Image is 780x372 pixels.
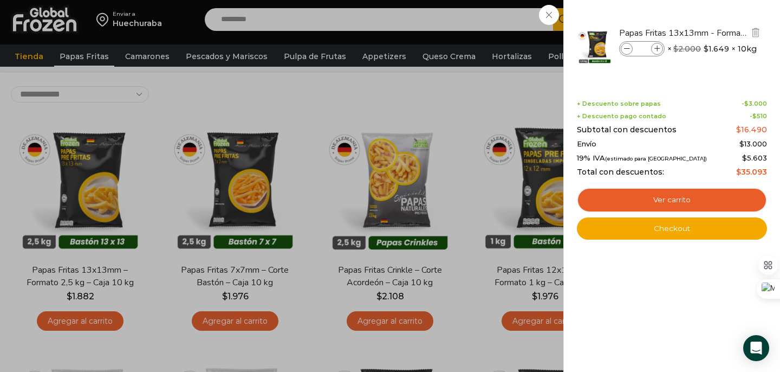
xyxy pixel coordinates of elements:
span: 5.603 [742,153,767,162]
span: Total con descuentos: [577,168,664,177]
span: + Descuento sobre papas [577,100,661,107]
a: Ver carrito [577,188,767,213]
bdi: 3.000 [744,100,767,107]
span: $ [704,43,708,54]
img: Eliminar Papas Fritas 13x13mm - Formato 2,5 kg - Caja 10 kg del carrito [751,28,760,37]
span: + Descuento pago contado [577,113,666,120]
bdi: 2.000 [673,44,701,54]
span: $ [673,44,678,54]
input: Product quantity [634,43,650,55]
a: Papas Fritas 13x13mm - Formato 2,5 kg - Caja 10 kg [619,27,748,39]
span: $ [744,100,749,107]
small: (estimado para [GEOGRAPHIC_DATA]) [605,156,707,162]
span: Envío [577,140,596,149]
bdi: 13.000 [739,139,767,148]
bdi: 35.093 [736,167,767,177]
span: $ [752,112,757,120]
span: Subtotal con descuentos [577,125,677,134]
span: $ [739,139,744,148]
bdi: 1.649 [704,43,729,54]
span: $ [736,167,741,177]
span: $ [736,125,741,134]
a: Checkout [577,217,767,240]
span: - [750,113,767,120]
bdi: 16.490 [736,125,767,134]
span: 19% IVA [577,154,707,163]
span: $ [742,153,747,162]
span: - [742,100,767,107]
span: × × 10kg [667,41,757,56]
bdi: 510 [752,112,767,120]
div: Open Intercom Messenger [743,335,769,361]
a: Eliminar Papas Fritas 13x13mm - Formato 2,5 kg - Caja 10 kg del carrito [750,27,762,40]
